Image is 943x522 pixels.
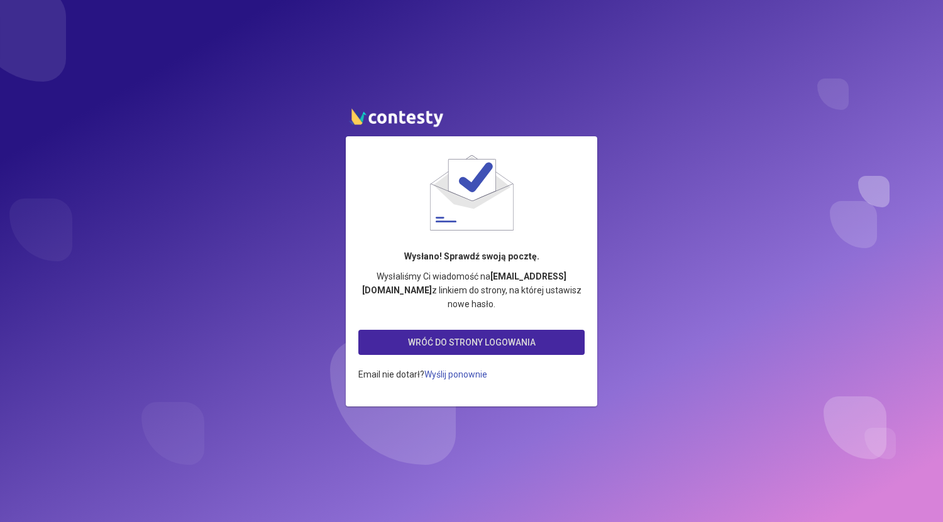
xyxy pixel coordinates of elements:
p: Email nie dotarł? [358,367,585,381]
a: Wróć do strony logowania [358,330,585,355]
strong: Wysłano! Sprawdź swoją pocztę. [404,251,539,261]
img: contesty logo [346,103,446,129]
p: Wysłaliśmy Ci wiadomość na z linkiem do strony, na której ustawisz nowe hasło. [358,269,585,311]
strong: [EMAIL_ADDRESS][DOMAIN_NAME] [362,271,567,295]
a: Wyślij ponownie [424,369,487,379]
